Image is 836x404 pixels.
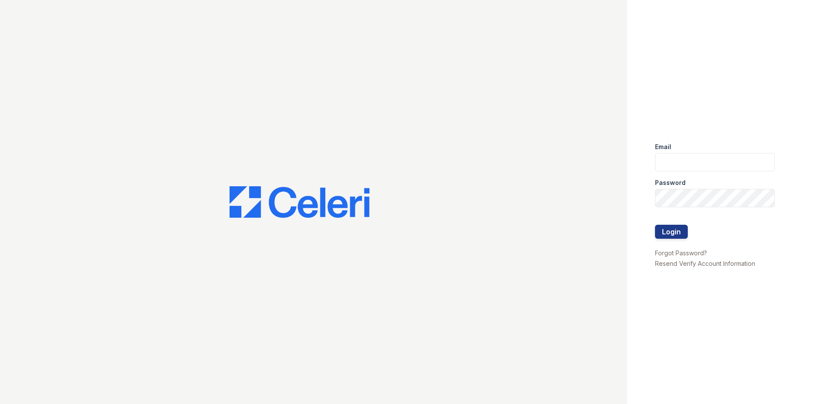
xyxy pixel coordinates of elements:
[655,260,755,267] a: Resend Verify Account Information
[655,143,671,151] label: Email
[655,249,707,257] a: Forgot Password?
[655,178,686,187] label: Password
[230,186,369,218] img: CE_Logo_Blue-a8612792a0a2168367f1c8372b55b34899dd931a85d93a1a3d3e32e68fde9ad4.png
[655,225,688,239] button: Login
